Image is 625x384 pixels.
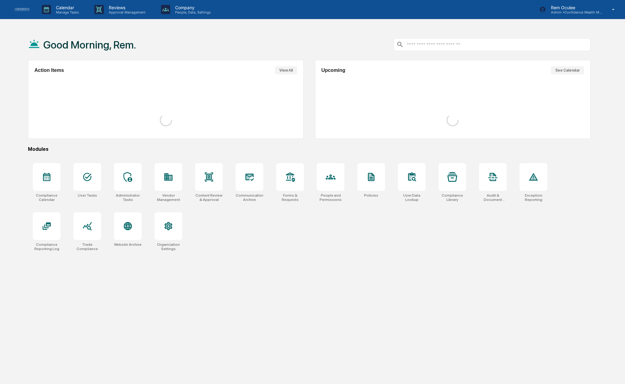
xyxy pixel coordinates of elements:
[43,39,136,51] h1: Good Morning, Rem.
[236,193,263,202] div: Communications Archive
[479,193,507,202] div: Audit & Document Logs
[275,66,297,74] button: View All
[321,68,345,73] h2: Upcoming
[28,146,591,152] div: Modules
[317,193,344,202] div: People and Permissions
[34,68,64,73] h2: Action Items
[114,193,142,202] div: Administrator Tasks
[170,5,214,10] p: Company
[364,193,378,198] div: Policies
[114,242,142,247] div: Website Archive
[78,193,97,198] div: User Tasks
[104,5,149,10] p: Reviews
[195,193,223,202] div: Content Review & Approval
[398,193,426,202] div: User Data Lookup
[438,193,466,202] div: Compliance Library
[104,10,149,14] p: Approval Management
[15,8,29,11] img: logo
[73,242,101,251] div: Trade Compliance
[51,5,82,10] p: Calendar
[546,5,603,10] p: Rem Oculee
[51,10,82,14] p: Manage Tasks
[155,193,182,202] div: Vendor Management
[520,193,547,202] div: Exception Reporting
[546,10,603,14] p: Admin • Confidence Wealth Management
[155,242,182,251] div: Organization Settings
[33,193,61,202] div: Compliance Calendar
[551,66,584,74] button: See Calendar
[33,242,61,251] div: Compliance Reporting Log
[276,193,304,202] div: Forms & Requests
[170,10,214,14] p: People, Data, Settings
